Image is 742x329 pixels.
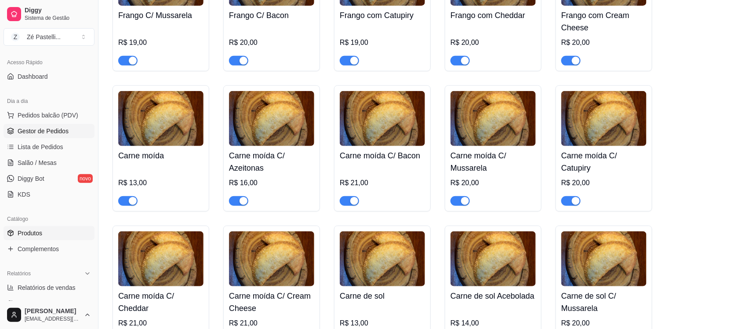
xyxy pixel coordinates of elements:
span: Pedidos balcão (PDV) [18,111,78,120]
a: Diggy Botnovo [4,172,95,186]
a: KDS [4,187,95,201]
div: Zé Pastelli ... [27,33,61,41]
span: Complementos [18,245,59,253]
h4: Carne de sol C/ Mussarela [561,290,647,314]
img: product-image [561,91,647,146]
div: Catálogo [4,212,95,226]
a: Complementos [4,242,95,256]
button: [PERSON_NAME][EMAIL_ADDRESS][DOMAIN_NAME] [4,304,95,325]
span: Gestor de Pedidos [18,127,69,135]
div: R$ 14,00 [451,318,536,329]
h4: Carne moída C/ Cream Cheese [229,290,314,314]
div: R$ 19,00 [340,37,425,48]
span: Diggy [25,7,91,15]
div: R$ 20,00 [561,37,647,48]
div: Acesso Rápido [4,55,95,69]
img: product-image [451,91,536,146]
img: product-image [229,91,314,146]
div: R$ 20,00 [229,37,314,48]
h4: Frango com Cheddar [451,9,536,22]
a: Gestor de Pedidos [4,124,95,138]
span: Lista de Pedidos [18,143,63,151]
h4: Frango C/ Bacon [229,9,314,22]
h4: Frango C/ Mussarela [118,9,204,22]
a: Lista de Pedidos [4,140,95,154]
span: Produtos [18,229,42,238]
img: product-image [118,91,204,146]
div: R$ 20,00 [561,318,647,329]
span: [PERSON_NAME] [25,307,80,315]
h4: Carne moída C/ Cheddar [118,290,204,314]
h4: Carne moída [118,150,204,162]
a: DiggySistema de Gestão [4,4,95,25]
h4: Carne de sol [340,290,425,302]
span: Salão / Mesas [18,158,57,167]
div: R$ 21,00 [229,318,314,329]
a: Relatório de clientes [4,296,95,311]
div: R$ 20,00 [561,178,647,188]
div: R$ 13,00 [340,318,425,329]
span: Dashboard [18,72,48,81]
span: Relatórios [7,270,31,277]
h4: Carne moída C/ Azeitonas [229,150,314,174]
h4: Carne moída C/ Bacon [340,150,425,162]
a: Salão / Mesas [4,156,95,170]
img: product-image [451,231,536,286]
a: Produtos [4,226,95,240]
span: [EMAIL_ADDRESS][DOMAIN_NAME] [25,315,80,322]
div: R$ 20,00 [451,178,536,188]
h4: Frango com Cream Cheese [561,9,647,34]
a: Dashboard [4,69,95,84]
span: Relatórios de vendas [18,283,76,292]
h4: Carne moída C/ Mussarela [451,150,536,174]
div: R$ 19,00 [118,37,204,48]
div: R$ 13,00 [118,178,204,188]
h4: Frango com Catupiry [340,9,425,22]
button: Pedidos balcão (PDV) [4,108,95,122]
h4: Carne de sol Acebolada [451,290,536,302]
h4: Carne moída C/ Catupiry [561,150,647,174]
button: Select a team [4,28,95,46]
img: product-image [229,231,314,286]
img: product-image [340,231,425,286]
img: product-image [118,231,204,286]
span: Sistema de Gestão [25,15,91,22]
span: Diggy Bot [18,174,44,183]
div: R$ 21,00 [340,178,425,188]
div: R$ 16,00 [229,178,314,188]
span: Z [11,33,20,41]
img: product-image [340,91,425,146]
img: product-image [561,231,647,286]
span: KDS [18,190,30,199]
span: Relatório de clientes [18,299,73,308]
div: Dia a dia [4,94,95,108]
a: Relatórios de vendas [4,281,95,295]
div: R$ 21,00 [118,318,204,329]
div: R$ 20,00 [451,37,536,48]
